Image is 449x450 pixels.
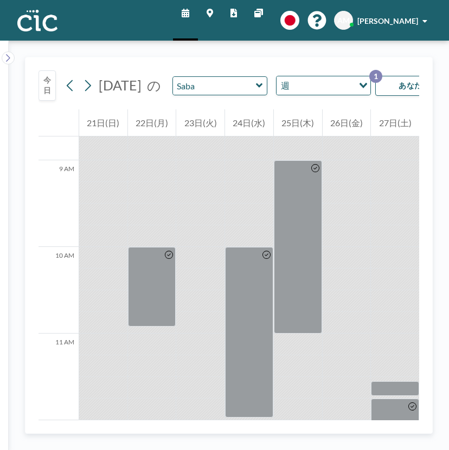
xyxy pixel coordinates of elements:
[17,10,57,31] img: organization-logo
[371,109,419,136] div: 27日(土)
[128,109,176,136] div: 22日(月)
[39,247,79,334] div: 10 AM
[274,109,322,136] div: 25日(木)
[337,16,350,25] span: AM
[293,79,352,93] input: Search for option
[369,70,382,83] p: 1
[79,109,127,136] div: 21日(日)
[39,160,79,247] div: 9 AM
[176,109,224,136] div: 23日(火)
[323,109,371,136] div: 26日(金)
[357,16,418,25] span: [PERSON_NAME]
[147,77,161,94] span: の
[39,70,56,101] button: 今日
[279,79,292,93] span: 週
[99,77,142,93] span: [DATE]
[39,334,79,420] div: 11 AM
[277,76,370,95] div: Search for option
[173,77,256,95] input: Saba
[225,109,273,136] div: 24日(水)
